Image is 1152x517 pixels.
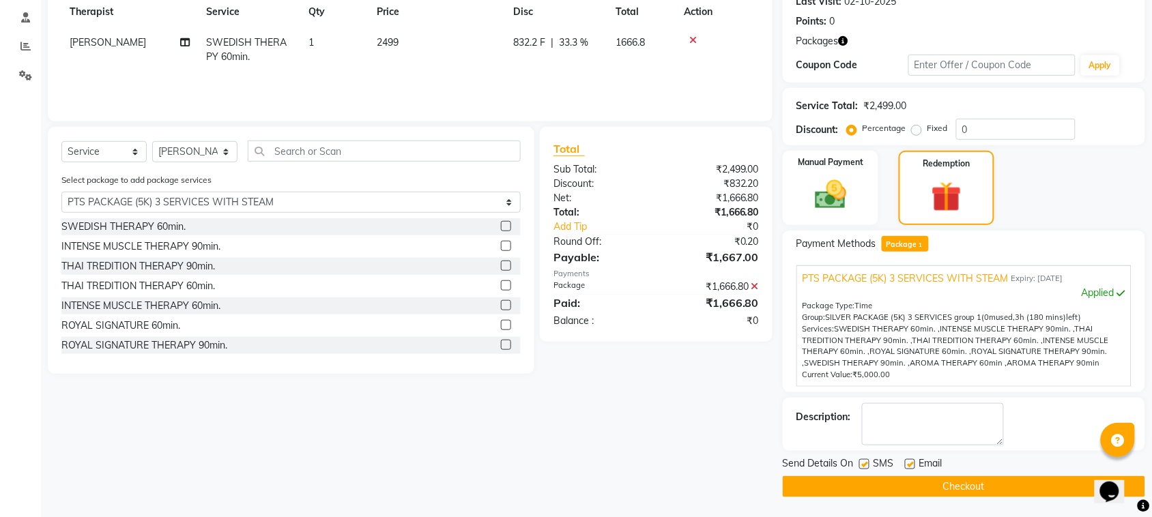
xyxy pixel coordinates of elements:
[308,36,314,48] span: 1
[917,241,924,250] span: 1
[908,55,1076,76] input: Enter Offer / Coupon Code
[874,456,894,473] span: SMS
[61,279,215,293] div: THAI TREDITION THERAPY 60min.
[543,280,657,294] div: Package
[656,314,769,328] div: ₹0
[803,370,853,379] span: Current Value:
[1095,462,1138,503] iframe: chat widget
[61,338,227,353] div: ROYAL SIGNATURE THERAPY 90min.
[61,174,212,186] label: Select package to add package services
[616,36,645,48] span: 1666.8
[830,14,835,29] div: 0
[864,99,907,113] div: ₹2,499.00
[70,36,146,48] span: [PERSON_NAME]
[543,235,657,249] div: Round Off:
[206,36,287,63] span: SWEDISH THERAPY 60min.
[927,122,948,134] label: Fixed
[870,346,972,356] span: ROYAL SIGNATURE 60min. ,
[796,34,839,48] span: Packages
[805,358,910,368] span: SWEDISH THERAPY 90min. ,
[922,178,971,216] img: _gift.svg
[543,314,657,328] div: Balance :
[796,99,859,113] div: Service Total:
[982,312,996,322] span: (0m
[248,141,521,162] input: Search or Scan
[656,191,769,205] div: ₹1,666.80
[803,301,855,310] span: Package Type:
[543,205,657,220] div: Total:
[796,237,876,251] span: Payment Methods
[919,456,942,473] span: Email
[798,156,863,168] label: Manual Payment
[1011,273,1063,284] span: Expiry: [DATE]
[1081,55,1120,76] button: Apply
[940,324,1075,334] span: INTENSE MUSCLE THERAPY 90min. ,
[656,205,769,220] div: ₹1,666.80
[853,370,891,379] span: ₹5,000.00
[803,271,1009,286] span: PTS PACKAGE (5K) 3 SERVICES WITH STEAM
[805,177,856,213] img: _cash.svg
[543,220,675,234] a: Add Tip
[61,319,180,333] div: ROYAL SIGNATURE 60min.
[796,410,851,424] div: Description:
[543,191,657,205] div: Net:
[61,239,220,254] div: INTENSE MUSCLE THERAPY 90min.
[912,336,1043,345] span: THAI TREDITION THERAPY 60min. ,
[656,280,769,294] div: ₹1,666.80
[803,312,826,322] span: Group:
[1007,358,1100,368] span: AROMA THERAPY 90min
[377,36,399,48] span: 2499
[61,220,186,234] div: SWEDISH THERAPY 60min.
[656,249,769,265] div: ₹1,667.00
[826,312,982,322] span: SILVER PACKAGE (5K) 3 SERVICES group 1
[855,301,873,310] span: Time
[61,259,215,274] div: THAI TREDITION THERAPY 90min.
[796,58,908,72] div: Coupon Code
[543,177,657,191] div: Discount:
[559,35,588,50] span: 33.3 %
[656,235,769,249] div: ₹0.20
[796,14,827,29] div: Points:
[1016,312,1067,322] span: 3h (180 mins)
[656,295,769,311] div: ₹1,666.80
[513,35,545,50] span: 832.2 F
[656,162,769,177] div: ₹2,499.00
[61,299,220,313] div: INTENSE MUSCLE THERAPY 60min.
[656,177,769,191] div: ₹832.20
[923,158,970,170] label: Redemption
[543,249,657,265] div: Payable:
[826,312,1082,322] span: used, left)
[543,295,657,311] div: Paid:
[783,476,1145,497] button: Checkout
[551,35,553,50] span: |
[553,142,585,156] span: Total
[863,122,906,134] label: Percentage
[553,268,759,280] div: Payments
[796,123,839,137] div: Discount:
[783,456,854,473] span: Send Details On
[882,236,929,252] span: Package
[543,162,657,177] div: Sub Total:
[803,324,1093,345] span: THAI TREDITION THERAPY 90min. ,
[835,324,940,334] span: SWEDISH THERAPY 60min. ,
[803,324,835,334] span: Services:
[803,286,1125,300] div: Applied
[910,358,1007,368] span: AROMA THERAPY 60min ,
[675,220,769,234] div: ₹0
